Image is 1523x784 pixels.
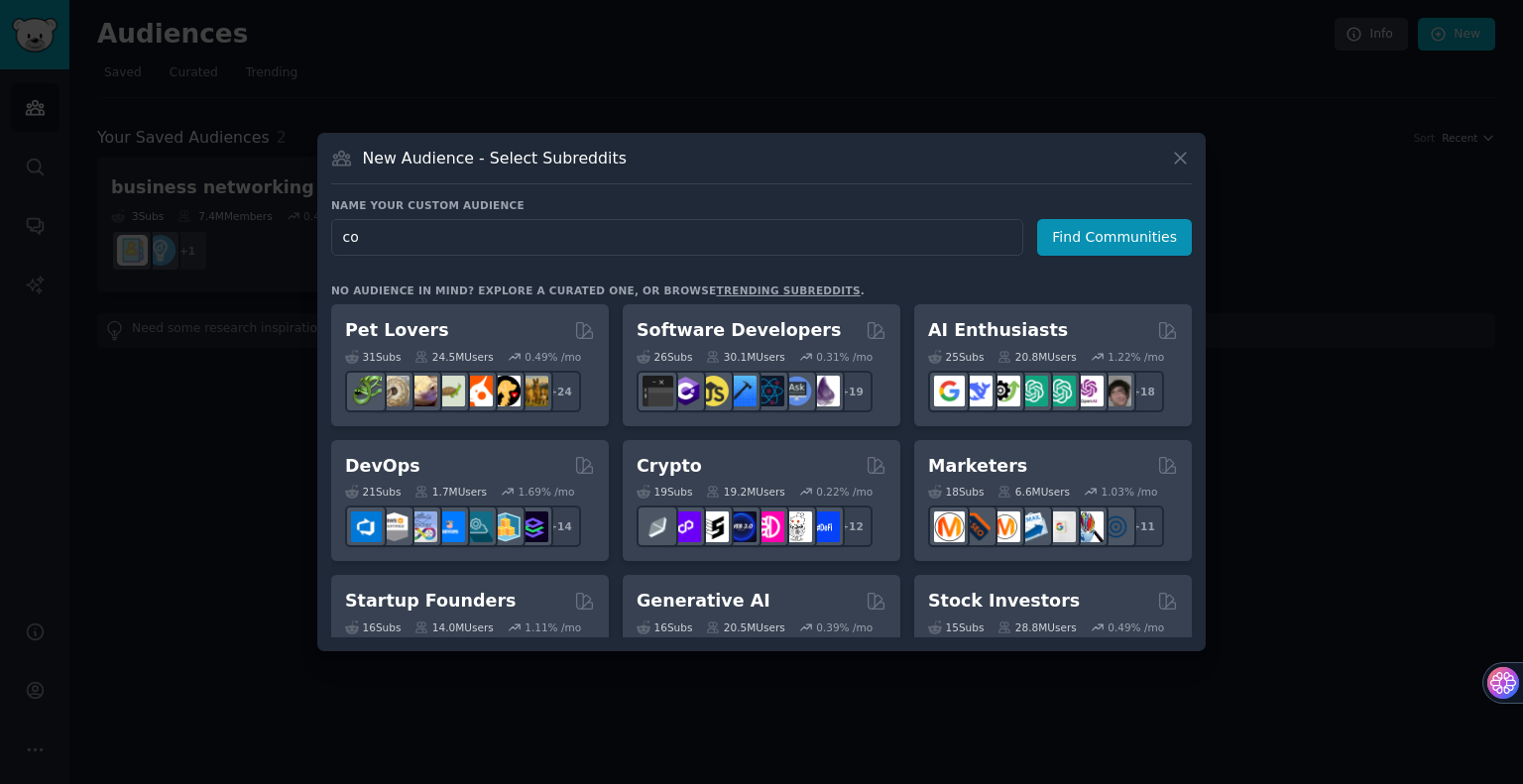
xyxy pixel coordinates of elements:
div: + 14 [539,505,581,547]
div: 24.5M Users [414,350,493,364]
div: 31 Sub s [345,350,401,364]
img: MarketingResearch [1073,511,1104,542]
div: + 24 [539,371,581,412]
h2: Marketers [928,454,1027,479]
img: defiblockchain [754,511,784,542]
img: AskComputerScience [781,376,812,406]
img: PlatformEngineers [518,511,548,542]
div: 1.03 % /mo [1102,485,1158,499]
input: Pick a short name, like "Digital Marketers" or "Movie-Goers" [331,219,1023,256]
img: CryptoNews [781,511,812,542]
div: 0.31 % /mo [816,350,873,364]
div: 19 Sub s [637,485,692,499]
img: azuredevops [351,511,382,542]
div: 28.8M Users [997,620,1076,634]
img: AWS_Certified_Experts [379,511,410,542]
img: GoogleGeminiAI [934,376,965,406]
img: AskMarketing [990,511,1020,542]
div: 0.39 % /mo [816,620,873,634]
h2: Crypto [637,454,702,479]
img: Emailmarketing [1017,511,1048,542]
img: OnlineMarketing [1101,511,1131,542]
div: 6.6M Users [997,485,1070,499]
div: 16 Sub s [637,620,692,634]
img: DevOpsLinks [434,511,465,542]
img: ethfinance [643,511,673,542]
div: 18 Sub s [928,485,984,499]
div: 20.8M Users [997,350,1076,364]
img: googleads [1045,511,1076,542]
h2: DevOps [345,454,420,479]
img: OpenAIDev [1073,376,1104,406]
img: reactnative [754,376,784,406]
div: 25 Sub s [928,350,984,364]
h3: New Audience - Select Subreddits [363,148,627,168]
h2: Software Developers [637,318,841,343]
h2: Startup Founders [345,589,516,614]
img: bigseo [962,511,993,542]
img: turtle [434,376,465,406]
img: chatgpt_prompts_ [1045,376,1076,406]
div: 30.1M Users [706,350,784,364]
img: learnjavascript [698,376,729,406]
img: herpetology [351,376,382,406]
h2: Stock Investors [928,589,1080,614]
img: web3 [726,511,757,542]
div: 0.22 % /mo [816,485,873,499]
img: PetAdvice [490,376,521,406]
img: content_marketing [934,511,965,542]
img: platformengineering [462,511,493,542]
img: software [643,376,673,406]
div: 15 Sub s [928,620,984,634]
img: iOSProgramming [726,376,757,406]
div: 1.7M Users [414,485,487,499]
div: + 12 [831,505,873,547]
img: ballpython [379,376,410,406]
img: cockatiel [462,376,493,406]
h3: Name your custom audience [331,198,1192,212]
img: defi_ [809,511,840,542]
div: 21 Sub s [345,485,401,499]
h2: Pet Lovers [345,318,449,343]
button: Find Communities [1037,219,1192,256]
div: 19.2M Users [706,485,784,499]
img: elixir [809,376,840,406]
h2: Generative AI [637,589,770,614]
img: Docker_DevOps [407,511,437,542]
div: No audience in mind? Explore a curated one, or browse . [331,283,865,297]
div: 1.69 % /mo [519,485,575,499]
div: 0.49 % /mo [525,350,581,364]
a: trending subreddits [716,284,860,296]
img: chatgpt_promptDesign [1017,376,1048,406]
img: AItoolsCatalog [990,376,1020,406]
img: csharp [670,376,701,406]
div: 14.0M Users [414,620,493,634]
img: leopardgeckos [407,376,437,406]
div: 26 Sub s [637,350,692,364]
img: 0xPolygon [670,511,701,542]
img: ArtificalIntelligence [1101,376,1131,406]
img: aws_cdk [490,511,521,542]
div: 1.11 % /mo [525,620,581,634]
img: DeepSeek [962,376,993,406]
img: dogbreed [518,376,548,406]
div: 0.49 % /mo [1108,620,1164,634]
div: 16 Sub s [345,620,401,634]
h2: AI Enthusiasts [928,318,1068,343]
div: 20.5M Users [706,620,784,634]
div: + 18 [1122,371,1164,412]
div: + 19 [831,371,873,412]
div: + 11 [1122,505,1164,547]
div: 1.22 % /mo [1108,350,1164,364]
img: ethstaker [698,511,729,542]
